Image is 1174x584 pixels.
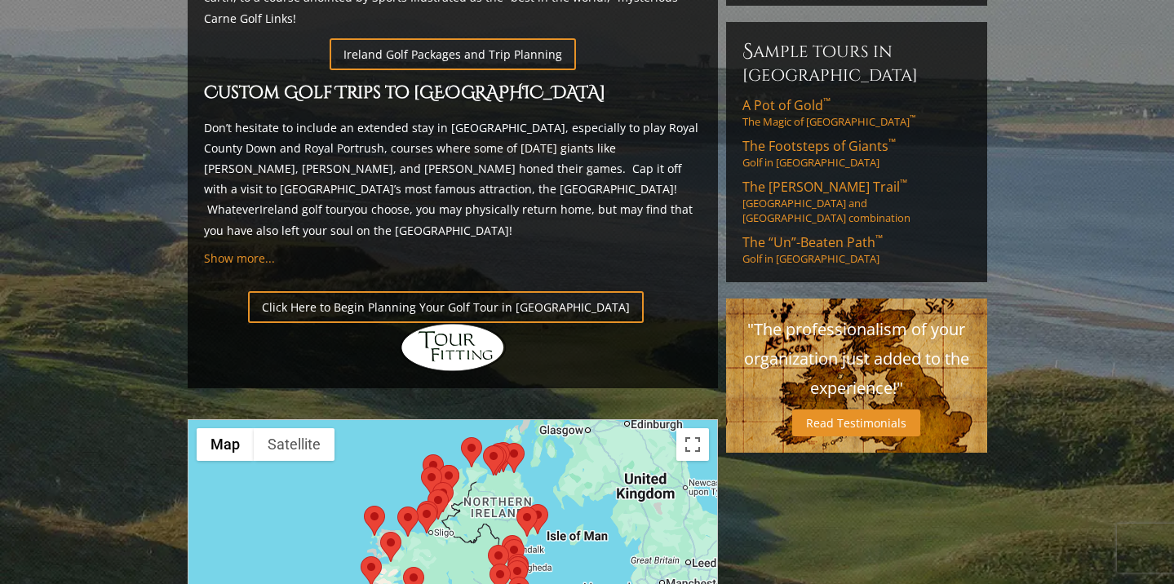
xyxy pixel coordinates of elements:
[742,233,971,266] a: The “Un”-Beaten Path™Golf in [GEOGRAPHIC_DATA]
[875,232,883,246] sup: ™
[900,176,907,190] sup: ™
[742,233,883,251] span: The “Un”-Beaten Path
[742,137,971,170] a: The Footsteps of Giants™Golf in [GEOGRAPHIC_DATA]
[888,135,896,149] sup: ™
[742,96,831,114] span: A Pot of Gold
[742,137,896,155] span: The Footsteps of Giants
[204,80,702,108] h2: Custom Golf Trips to [GEOGRAPHIC_DATA]
[910,113,915,124] sup: ™
[330,38,576,70] a: Ireland Golf Packages and Trip Planning
[823,95,831,108] sup: ™
[400,323,506,372] img: Hidden Links
[248,291,644,323] a: Click Here to Begin Planning Your Golf Tour in [GEOGRAPHIC_DATA]
[792,409,920,436] a: Read Testimonials
[742,178,971,225] a: The [PERSON_NAME] Trail™[GEOGRAPHIC_DATA] and [GEOGRAPHIC_DATA] combination
[259,201,348,217] a: Ireland golf tour
[742,38,971,86] h6: Sample Tours in [GEOGRAPHIC_DATA]
[742,96,971,129] a: A Pot of Gold™The Magic of [GEOGRAPHIC_DATA]™
[204,250,275,266] a: Show more...
[204,117,702,241] p: Don’t hesitate to include an extended stay in [GEOGRAPHIC_DATA], especially to play Royal County ...
[742,178,907,196] span: The [PERSON_NAME] Trail
[742,315,971,403] p: "The professionalism of your organization just added to the experience!"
